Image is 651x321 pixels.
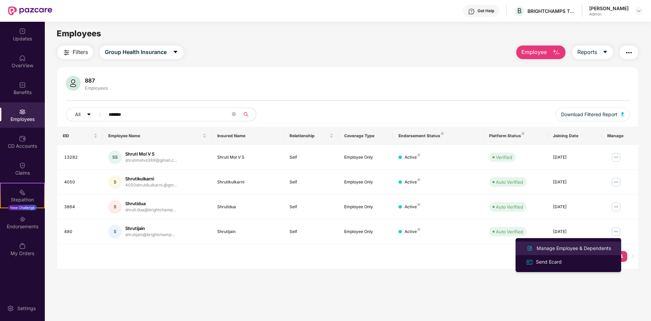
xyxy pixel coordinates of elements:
[217,229,279,235] div: Shrutijain
[553,204,596,210] div: [DATE]
[232,111,236,118] span: close-circle
[63,133,92,139] span: EID
[212,127,284,145] th: Insured Name
[552,49,560,57] img: svg+xml;base64,PHN2ZyB4bWxucz0iaHR0cDovL3d3dy53My5vcmcvMjAwMC9zdmciIHhtbG5zOnhsaW5rPSJodHRwOi8vd3...
[344,179,388,185] div: Employee Only
[125,207,176,213] div: shruti.dua@brightchamp...
[62,49,71,57] img: svg+xml;base64,PHN2ZyB4bWxucz0iaHR0cDovL3d3dy53My5vcmcvMjAwMC9zdmciIHdpZHRoPSIyNCIgaGVpZ2h0PSIyNC...
[290,154,333,161] div: Self
[339,127,393,145] th: Coverage Type
[19,82,26,88] img: svg+xml;base64,PHN2ZyBpZD0iQmVuZWZpdHMiIHhtbG5zPSJodHRwOi8vd3d3LnczLm9yZy8yMDAwL3N2ZyIgd2lkdGg9Ij...
[125,157,177,164] div: shrutimolvs369@gmail.c...
[405,154,420,161] div: Active
[19,55,26,61] img: svg+xml;base64,PHN2ZyBpZD0iSG9tZSIgeG1sbnM9Imh0dHA6Ly93d3cudzMub3JnLzIwMDAvc3ZnIiB3aWR0aD0iMjAiIG...
[75,111,80,118] span: All
[103,127,212,145] th: Employee Name
[417,228,420,231] img: svg+xml;base64,PHN2ZyB4bWxucz0iaHR0cDovL3d3dy53My5vcmcvMjAwMC9zdmciIHdpZHRoPSI4IiBoZWlnaHQ9IjgiIH...
[547,127,602,145] th: Joining Date
[108,175,122,189] div: S
[611,226,621,237] img: manageButton
[57,46,93,59] button: Filters
[627,251,638,262] li: Next Page
[417,154,420,156] img: svg+xml;base64,PHN2ZyB4bWxucz0iaHR0cDovL3d3dy53My5vcmcvMjAwMC9zdmciIHdpZHRoPSI4IiBoZWlnaHQ9IjgiIH...
[553,179,596,185] div: [DATE]
[616,251,627,262] li: 1
[535,258,563,266] div: Send Ecard
[8,205,37,210] div: New Challenge
[611,177,621,188] img: manageButton
[66,76,81,91] img: svg+xml;base64,PHN2ZyB4bWxucz0iaHR0cDovL3d3dy53My5vcmcvMjAwMC9zdmciIHhtbG5zOnhsaW5rPSJodHRwOi8vd3...
[290,204,333,210] div: Self
[535,245,612,252] div: Manage Employee & Dependents
[66,108,107,121] button: Allcaret-down
[417,203,420,206] img: svg+xml;base64,PHN2ZyB4bWxucz0iaHR0cDovL3d3dy53My5vcmcvMjAwMC9zdmciIHdpZHRoPSI4IiBoZWlnaHQ9IjgiIH...
[521,48,547,56] span: Employee
[284,127,338,145] th: Relationship
[19,216,26,222] img: svg+xml;base64,PHN2ZyBpZD0iRW5kb3JzZW1lbnRzIiB4bWxucz0iaHR0cDovL3d3dy53My5vcmcvMjAwMC9zdmciIHdpZH...
[290,229,333,235] div: Self
[105,48,167,56] span: Group Health Insurance
[517,7,522,15] span: B
[290,133,328,139] span: Relationship
[516,46,565,59] button: Employee
[239,108,256,121] button: search
[57,29,101,38] span: Employees
[344,229,388,235] div: Employee Only
[108,200,122,214] div: S
[7,305,14,312] img: svg+xml;base64,PHN2ZyBpZD0iU2V0dGluZy0yMHgyMCIgeG1sbnM9Imh0dHA6Ly93d3cudzMub3JnLzIwMDAvc3ZnIiB3aW...
[589,5,629,12] div: [PERSON_NAME]
[616,251,627,261] a: 1
[478,8,494,14] div: Get Help
[553,154,596,161] div: [DATE]
[602,127,638,145] th: Manage
[496,203,523,210] div: Auto Verified
[217,179,279,185] div: Shrutikulkarni
[15,305,38,312] div: Settings
[631,254,635,258] span: right
[217,204,279,210] div: Shrutidua
[398,133,478,139] div: Endorsement Status
[19,28,26,35] img: svg+xml;base64,PHN2ZyBpZD0iVXBkYXRlZCIgeG1sbnM9Imh0dHA6Ly93d3cudzMub3JnLzIwMDAvc3ZnIiB3aWR0aD0iMj...
[496,228,523,235] div: Auto Verified
[108,225,122,238] div: S
[290,179,333,185] div: Self
[527,8,575,14] div: BRIGHTCHAMPS TECH PRIVATE LIMITED
[125,151,177,157] div: Shruti Mol V S
[625,49,633,57] img: svg+xml;base64,PHN2ZyB4bWxucz0iaHR0cDovL3d3dy53My5vcmcvMjAwMC9zdmciIHdpZHRoPSIyNCIgaGVpZ2h0PSIyNC...
[344,154,388,161] div: Employee Only
[496,179,523,185] div: Auto Verified
[611,201,621,212] img: manageButton
[108,133,201,139] span: Employee Name
[64,204,97,210] div: 3864
[405,229,420,235] div: Active
[239,112,253,117] span: search
[19,162,26,169] img: svg+xml;base64,PHN2ZyBpZD0iQ2xhaW0iIHhtbG5zPSJodHRwOi8vd3d3LnczLm9yZy8yMDAwL3N2ZyIgd2lkdGg9IjIwIi...
[405,204,420,210] div: Active
[217,154,279,161] div: Shruti Mol V S
[19,189,26,196] img: svg+xml;base64,PHN2ZyB4bWxucz0iaHR0cDovL3d3dy53My5vcmcvMjAwMC9zdmciIHdpZHRoPSIyMSIgaGVpZ2h0PSIyMC...
[19,135,26,142] img: svg+xml;base64,PHN2ZyBpZD0iQ0RfQWNjb3VudHMiIGRhdGEtbmFtZT0iQ0QgQWNjb3VudHMiIHhtbG5zPSJodHRwOi8vd3...
[8,6,52,15] img: New Pazcare Logo
[572,46,613,59] button: Reportscaret-down
[64,179,97,185] div: 4050
[589,12,629,17] div: Admin
[125,182,177,189] div: 4050shrutikulkarni.@gm...
[553,229,596,235] div: [DATE]
[100,46,183,59] button: Group Health Insurancecaret-down
[468,8,475,15] img: svg+xml;base64,PHN2ZyBpZD0iSGVscC0zMngzMiIgeG1sbnM9Imh0dHA6Ly93d3cudzMub3JnLzIwMDAvc3ZnIiB3aWR0aD...
[73,48,88,56] span: Filters
[125,176,177,182] div: Shrutikulkarni
[19,108,26,115] img: svg+xml;base64,PHN2ZyBpZD0iRW1wbG95ZWVzIiB4bWxucz0iaHR0cDovL3d3dy53My5vcmcvMjAwMC9zdmciIHdpZHRoPS...
[522,132,524,135] img: svg+xml;base64,PHN2ZyB4bWxucz0iaHR0cDovL3d3dy53My5vcmcvMjAwMC9zdmciIHdpZHRoPSI4IiBoZWlnaHQ9IjgiIH...
[344,204,388,210] div: Employee Only
[125,225,174,232] div: Shrutijain
[125,200,176,207] div: Shrutidua
[173,49,178,55] span: caret-down
[627,251,638,262] button: right
[125,232,174,238] div: shrutijain@brightchamp...
[1,196,44,203] div: Stepathon
[64,154,97,161] div: 13282
[561,111,617,118] span: Download Filtered Report
[636,8,641,14] img: svg+xml;base64,PHN2ZyBpZD0iRHJvcGRvd24tMzJ4MzIiIHhtbG5zPSJodHRwOi8vd3d3LnczLm9yZy8yMDAwL3N2ZyIgd2...
[83,77,109,84] div: 887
